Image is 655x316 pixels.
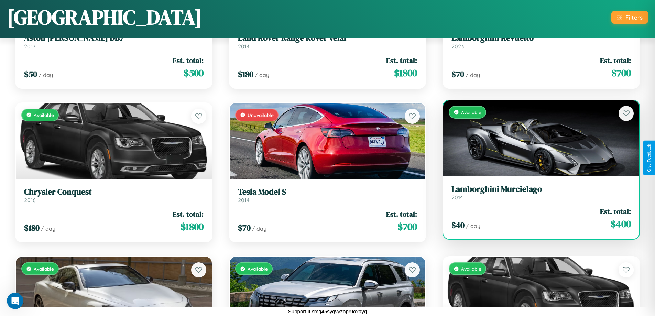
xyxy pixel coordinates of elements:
span: 2017 [24,43,35,50]
h3: Tesla Model S [238,187,417,197]
span: / day [466,72,480,78]
span: $ 400 [611,217,631,231]
span: 2023 [451,43,464,50]
a: Land Rover Range Rover Velar2014 [238,33,417,50]
span: $ 50 [24,68,37,80]
span: Est. total: [600,55,631,65]
span: Available [34,112,54,118]
span: $ 40 [451,219,465,231]
a: Lamborghini Revuelto2023 [451,33,631,50]
span: Est. total: [173,55,204,65]
span: $ 70 [451,68,464,80]
span: 2014 [451,194,463,201]
span: $ 180 [238,68,253,80]
span: Available [248,266,268,272]
span: / day [255,72,269,78]
span: Available [461,266,481,272]
a: Chrysler Conquest2016 [24,187,204,204]
iframe: Intercom live chat [7,293,23,309]
a: Tesla Model S2014 [238,187,417,204]
h1: [GEOGRAPHIC_DATA] [7,3,202,31]
span: 2014 [238,197,250,204]
p: Support ID: mg45syqvyzopr9oxayg [288,307,367,316]
h3: Lamborghini Murcielago [451,184,631,194]
span: 2014 [238,43,250,50]
span: Unavailable [248,112,274,118]
span: 2016 [24,197,36,204]
div: Give Feedback [647,144,652,172]
span: / day [41,225,55,232]
h3: Lamborghini Revuelto [451,33,631,43]
span: / day [466,222,480,229]
div: Filters [625,14,643,21]
span: Available [461,109,481,115]
span: $ 180 [24,222,40,233]
h3: Aston [PERSON_NAME] DB7 [24,33,204,43]
span: $ 700 [397,220,417,233]
span: / day [252,225,266,232]
span: Est. total: [173,209,204,219]
a: Lamborghini Murcielago2014 [451,184,631,201]
span: Available [34,266,54,272]
span: $ 1800 [394,66,417,80]
span: $ 1800 [181,220,204,233]
span: $ 70 [238,222,251,233]
span: Est. total: [386,209,417,219]
span: Est. total: [386,55,417,65]
h3: Chrysler Conquest [24,187,204,197]
span: $ 500 [184,66,204,80]
span: / day [39,72,53,78]
a: Aston [PERSON_NAME] DB72017 [24,33,204,50]
span: $ 700 [611,66,631,80]
span: Est. total: [600,206,631,216]
button: Filters [611,11,648,24]
h3: Land Rover Range Rover Velar [238,33,417,43]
